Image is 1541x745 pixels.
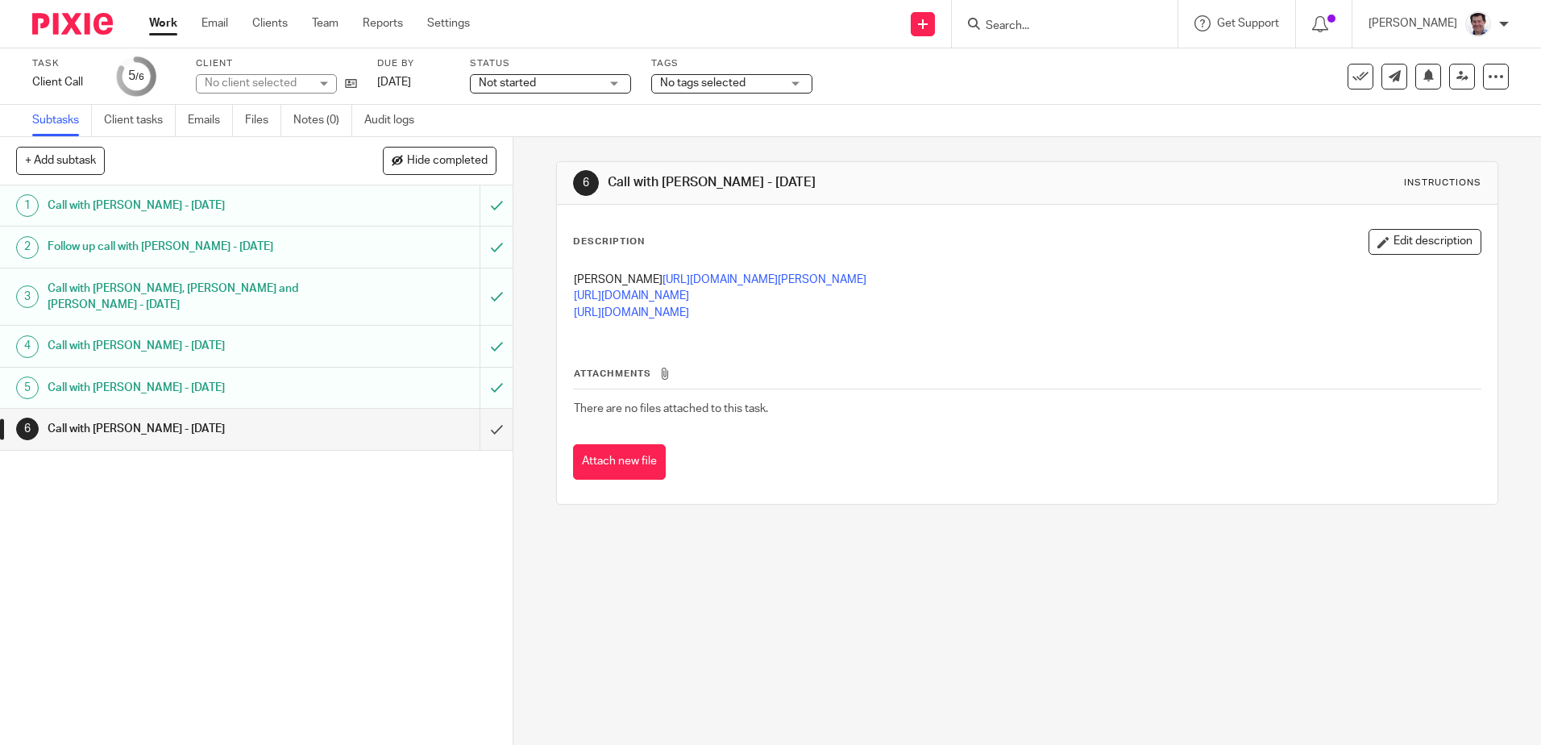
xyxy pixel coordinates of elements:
label: Status [470,57,631,70]
div: No client selected [205,75,309,91]
h1: Call with [PERSON_NAME] - [DATE] [48,417,325,441]
a: Team [312,15,339,31]
span: Get Support [1217,18,1279,29]
img: Pixie [32,13,113,35]
p: [PERSON_NAME] [574,272,1480,288]
img: Facebook%20Profile%20picture%20(2).jpg [1465,11,1491,37]
small: /6 [135,73,144,81]
label: Task [32,57,97,70]
span: No tags selected [660,77,746,89]
label: Tags [651,57,812,70]
p: Description [573,235,645,248]
div: 2 [16,236,39,259]
button: Edit description [1369,229,1481,255]
div: 5 [16,377,39,399]
p: [PERSON_NAME] [1369,15,1457,31]
input: Search [984,19,1129,34]
i: Open client page [345,77,357,89]
a: [URL][DOMAIN_NAME] [574,307,689,318]
a: Settings [427,15,470,31]
div: 6 [573,170,599,196]
div: Mark as to do [480,185,513,226]
h1: Call with [PERSON_NAME] - [DATE] [608,174,1061,191]
div: Mark as done [480,409,513,449]
div: 1 [16,194,39,217]
button: Attach new file [573,444,666,481]
a: [URL][DOMAIN_NAME] [574,290,689,302]
div: 4 [16,335,39,358]
a: Send new email to Prometheus Regeneration R&amp;D Limited [1381,64,1407,89]
button: + Add subtask [16,147,105,174]
div: Instructions [1404,177,1481,189]
a: Reassign task [1449,64,1475,89]
a: Notes (0) [293,105,352,136]
div: 6 [16,418,39,440]
a: Client tasks [104,105,176,136]
div: Client Call [32,74,97,90]
a: Clients [252,15,288,31]
span: There are no files attached to this task. [574,403,768,414]
div: Mark as to do [480,227,513,267]
a: Work [149,15,177,31]
div: Mark as to do [480,326,513,366]
h1: Call with [PERSON_NAME] - [DATE] [48,334,325,358]
h1: Call with [PERSON_NAME] - [DATE] [48,194,325,218]
label: Client [196,57,357,70]
button: Snooze task [1415,64,1441,89]
div: Mark as to do [480,268,513,326]
div: 3 [16,285,39,308]
h1: Follow up call with [PERSON_NAME] - [DATE] [48,235,325,259]
a: Reports [363,15,403,31]
div: 5 [128,67,144,85]
h1: Call with [PERSON_NAME], [PERSON_NAME] and [PERSON_NAME] - [DATE] [48,277,325,318]
div: Mark as to do [480,368,513,408]
a: [URL][DOMAIN_NAME][PERSON_NAME] [663,274,866,285]
a: Audit logs [364,105,426,136]
a: Subtasks [32,105,92,136]
button: Hide completed [383,147,496,174]
a: Email [201,15,228,31]
span: Not started [479,77,536,89]
a: Files [245,105,281,136]
a: Emails [188,105,233,136]
span: Attachments [574,369,651,378]
span: Hide completed [407,155,488,168]
h1: Call with [PERSON_NAME] - [DATE] [48,376,325,400]
label: Due by [377,57,450,70]
span: [DATE] [377,77,411,88]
